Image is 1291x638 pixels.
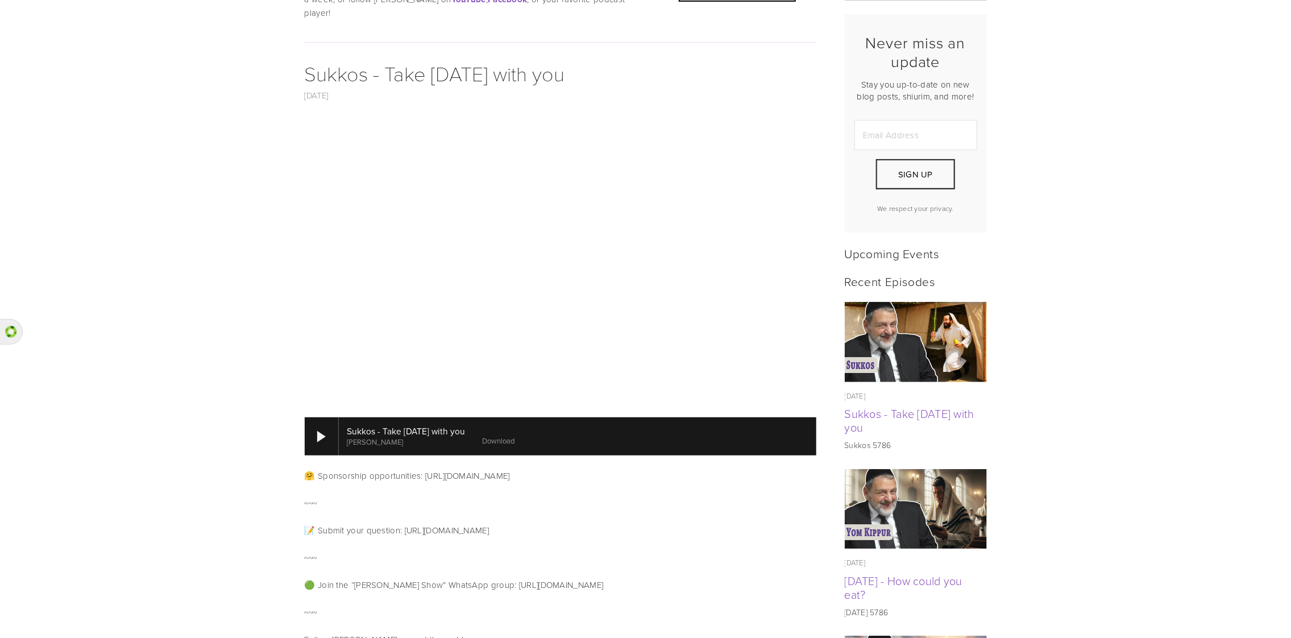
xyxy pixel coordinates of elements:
[305,524,816,537] p: 📝 Submit your question: [URL][DOMAIN_NAME]
[845,391,866,401] time: [DATE]
[854,204,977,213] p: We respect your privacy.
[845,573,963,602] a: [DATE] - How could you eat?
[854,34,977,71] h2: Never miss an update
[845,405,975,435] a: Sukkos - Take [DATE] with you
[898,168,933,180] span: Sign Up
[844,302,987,382] img: Sukkos - Take Yom Kippur with you
[845,440,987,451] p: Sukkos 5786
[845,302,987,382] a: Sukkos - Take Yom Kippur with you
[845,557,866,567] time: [DATE]
[844,469,987,549] img: Yom Kippur - How could you eat?
[305,89,329,101] a: [DATE]
[845,246,987,260] h2: Upcoming Events
[483,436,515,446] a: Download
[845,274,987,288] h2: Recent Episodes
[305,59,565,87] a: Sukkos - Take [DATE] with you
[854,78,977,102] p: Stay you up-to-date on new blog posts, shiurim, and more!
[876,159,954,189] button: Sign Up
[845,607,987,618] p: [DATE] 5786
[845,469,987,549] a: Yom Kippur - How could you eat?
[305,496,816,510] p: ~~~
[305,116,816,404] iframe: YouTube video player
[305,578,816,592] p: 🟢 Join the “[PERSON_NAME] Show” WhatsApp group: [URL][DOMAIN_NAME]
[305,469,816,483] p: 🤗 Sponsorship opportunities: [URL][DOMAIN_NAME]
[305,551,816,565] p: ~~~
[305,606,816,619] p: ~~~
[854,120,977,150] input: Email Address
